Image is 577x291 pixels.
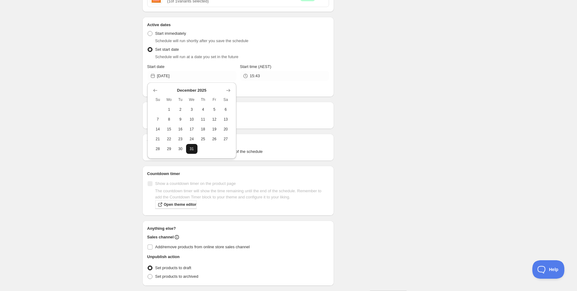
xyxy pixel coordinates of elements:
span: Start time (AEST) [240,64,271,69]
span: 6 [222,107,229,112]
span: 7 [155,117,161,122]
span: 24 [189,137,195,142]
span: 23 [177,137,184,142]
span: 3 [189,107,195,112]
span: 27 [222,137,229,142]
h2: Sales channel [147,234,174,240]
th: Friday [209,95,220,105]
p: The countdown timer will show the time remaining until the end of the schedule. Remember to add t... [155,188,329,200]
button: Wednesday December 10 2025 [186,114,197,124]
span: 4 [200,107,206,112]
span: Open theme editor [164,202,197,207]
button: Friday December 12 2025 [209,114,220,124]
th: Thursday [197,95,209,105]
button: Tuesday December 30 2025 [175,144,186,154]
button: Saturday December 13 2025 [220,114,231,124]
iframe: Toggle Customer Support [532,260,565,279]
button: Tuesday December 16 2025 [175,124,186,134]
button: Monday December 22 2025 [163,134,175,144]
span: 21 [155,137,161,142]
button: Saturday December 6 2025 [220,105,231,114]
span: 22 [166,137,172,142]
h2: Active dates [147,22,329,28]
button: Monday December 1 2025 [163,105,175,114]
a: Open theme editor [155,200,197,209]
span: Schedule will run shortly after you save the schedule [155,38,249,43]
button: Wednesday December 31 2025 [186,144,197,154]
span: Set products to archived [155,274,198,279]
button: Wednesday December 3 2025 [186,105,197,114]
button: Saturday December 27 2025 [220,134,231,144]
button: Sunday December 14 2025 [152,124,164,134]
button: Sunday December 7 2025 [152,114,164,124]
th: Tuesday [175,95,186,105]
span: Sa [222,97,229,102]
span: Fr [211,97,217,102]
span: Set start date [155,47,179,52]
button: Thursday December 25 2025 [197,134,209,144]
span: 18 [200,127,206,132]
span: 11 [200,117,206,122]
span: Tu [177,97,184,102]
button: Tuesday December 23 2025 [175,134,186,144]
span: 31 [189,146,195,151]
button: Wednesday December 17 2025 [186,124,197,134]
span: Su [155,97,161,102]
span: 2 [177,107,184,112]
button: Friday December 26 2025 [209,134,220,144]
span: 25 [200,137,206,142]
span: Set products to draft [155,265,191,270]
th: Monday [163,95,175,105]
span: 17 [189,127,195,132]
span: 19 [211,127,217,132]
span: Show a countdown timer on the product page [155,181,236,186]
span: 29 [166,146,172,151]
span: 14 [155,127,161,132]
span: Start date [147,64,165,69]
button: Monday December 15 2025 [163,124,175,134]
button: Show previous month, November 2025 [151,86,160,95]
button: Thursday December 11 2025 [197,114,209,124]
span: 8 [166,117,172,122]
span: 16 [177,127,184,132]
span: 13 [222,117,229,122]
span: 30 [177,146,184,151]
h2: Repeating [147,107,329,113]
h2: Countdown timer [147,171,329,177]
span: 20 [222,127,229,132]
span: 1 [166,107,172,112]
button: Thursday December 4 2025 [197,105,209,114]
span: We [189,97,195,102]
button: Friday December 19 2025 [209,124,220,134]
h2: Anything else? [147,225,329,232]
span: 15 [166,127,172,132]
th: Wednesday [186,95,197,105]
span: Mo [166,97,172,102]
button: Sunday December 21 2025 [152,134,164,144]
button: Friday December 5 2025 [209,105,220,114]
h2: Tags [147,139,329,145]
span: Add/remove products from online store sales channel [155,245,250,249]
span: Start immediately [155,31,186,36]
th: Sunday [152,95,164,105]
span: 10 [189,117,195,122]
button: Monday December 29 2025 [163,144,175,154]
button: Saturday December 20 2025 [220,124,231,134]
button: Tuesday December 9 2025 [175,114,186,124]
span: 28 [155,146,161,151]
span: 5 [211,107,217,112]
button: Tuesday December 2 2025 [175,105,186,114]
button: Wednesday December 24 2025 [186,134,197,144]
button: Monday December 8 2025 [163,114,175,124]
button: Thursday December 18 2025 [197,124,209,134]
span: 9 [177,117,184,122]
span: Th [200,97,206,102]
th: Saturday [220,95,231,105]
span: 26 [211,137,217,142]
span: 12 [211,117,217,122]
button: Sunday December 28 2025 [152,144,164,154]
h2: Unpublish action [147,254,180,260]
span: Schedule will run at a date you set in the future [155,54,238,59]
button: Show next month, January 2026 [224,86,233,95]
